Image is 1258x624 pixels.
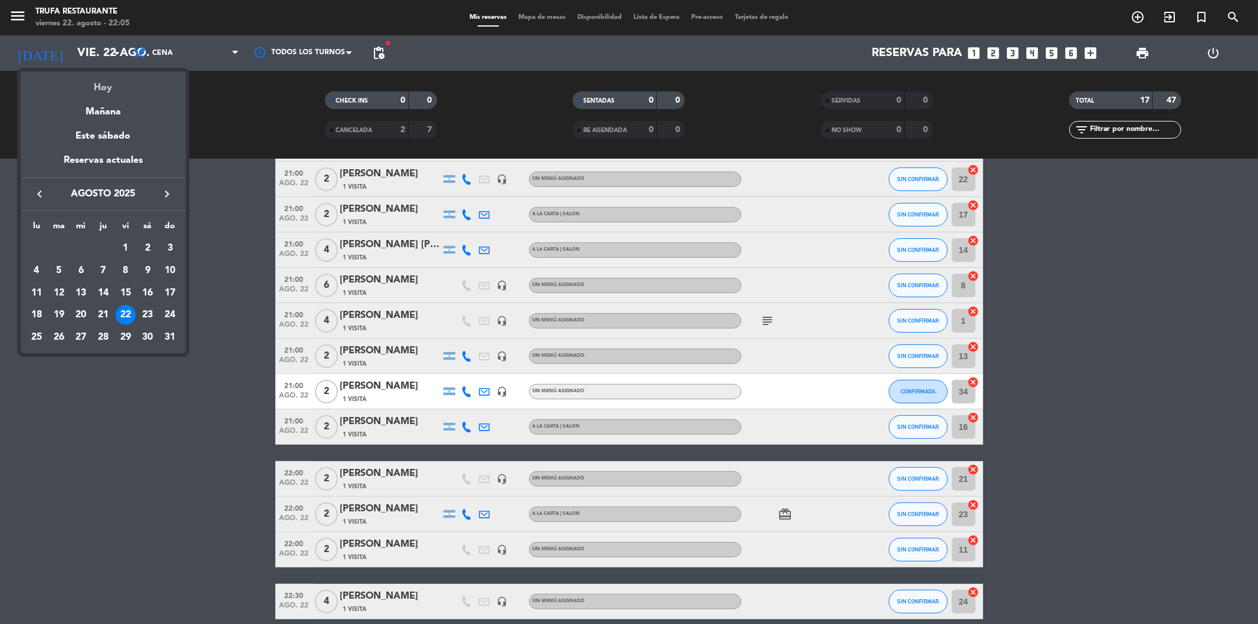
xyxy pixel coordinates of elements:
th: lunes [25,219,48,238]
span: agosto 2025 [50,186,156,202]
div: 18 [27,305,47,325]
div: 19 [49,305,69,325]
td: 10 de agosto de 2025 [159,260,181,282]
div: 31 [160,327,180,347]
td: 31 de agosto de 2025 [159,326,181,349]
td: 22 de agosto de 2025 [114,304,137,327]
div: 29 [116,327,136,347]
td: 29 de agosto de 2025 [114,326,137,349]
i: keyboard_arrow_left [32,187,47,201]
i: keyboard_arrow_right [160,187,174,201]
td: 4 de agosto de 2025 [25,260,48,282]
td: 15 de agosto de 2025 [114,282,137,304]
td: 20 de agosto de 2025 [70,304,92,327]
div: Mañana [21,96,186,120]
div: 27 [71,327,91,347]
td: 24 de agosto de 2025 [159,304,181,327]
div: 17 [160,283,180,303]
td: 28 de agosto de 2025 [92,326,114,349]
div: 15 [116,283,136,303]
th: jueves [92,219,114,238]
td: 6 de agosto de 2025 [70,260,92,282]
td: 21 de agosto de 2025 [92,304,114,327]
div: 30 [137,327,157,347]
div: Este sábado [21,120,186,153]
button: keyboard_arrow_right [156,186,178,202]
th: sábado [137,219,159,238]
td: 25 de agosto de 2025 [25,326,48,349]
td: 14 de agosto de 2025 [92,282,114,304]
div: Hoy [21,71,186,96]
th: miércoles [70,219,92,238]
div: 8 [116,261,136,281]
td: 2 de agosto de 2025 [137,238,159,260]
td: 11 de agosto de 2025 [25,282,48,304]
td: 3 de agosto de 2025 [159,238,181,260]
td: 7 de agosto de 2025 [92,260,114,282]
div: 28 [93,327,113,347]
td: 17 de agosto de 2025 [159,282,181,304]
th: martes [48,219,70,238]
td: 18 de agosto de 2025 [25,304,48,327]
div: 25 [27,327,47,347]
div: 20 [71,305,91,325]
div: 14 [93,283,113,303]
td: 19 de agosto de 2025 [48,304,70,327]
div: 9 [137,261,157,281]
th: domingo [159,219,181,238]
div: 12 [49,283,69,303]
th: viernes [114,219,137,238]
button: keyboard_arrow_left [29,186,50,202]
td: 16 de agosto de 2025 [137,282,159,304]
div: 23 [137,305,157,325]
td: AGO. [25,238,114,260]
div: Reservas actuales [21,153,186,177]
div: 4 [27,261,47,281]
div: 7 [93,261,113,281]
td: 27 de agosto de 2025 [70,326,92,349]
div: 22 [116,305,136,325]
td: 8 de agosto de 2025 [114,260,137,282]
div: 24 [160,305,180,325]
div: 10 [160,261,180,281]
div: 5 [49,261,69,281]
td: 1 de agosto de 2025 [114,238,137,260]
td: 12 de agosto de 2025 [48,282,70,304]
div: 6 [71,261,91,281]
div: 3 [160,238,180,258]
div: 13 [71,283,91,303]
div: 16 [137,283,157,303]
td: 13 de agosto de 2025 [70,282,92,304]
td: 30 de agosto de 2025 [137,326,159,349]
div: 21 [93,305,113,325]
div: 11 [27,283,47,303]
div: 2 [137,238,157,258]
td: 23 de agosto de 2025 [137,304,159,327]
td: 5 de agosto de 2025 [48,260,70,282]
div: 26 [49,327,69,347]
div: 1 [116,238,136,258]
td: 26 de agosto de 2025 [48,326,70,349]
td: 9 de agosto de 2025 [137,260,159,282]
